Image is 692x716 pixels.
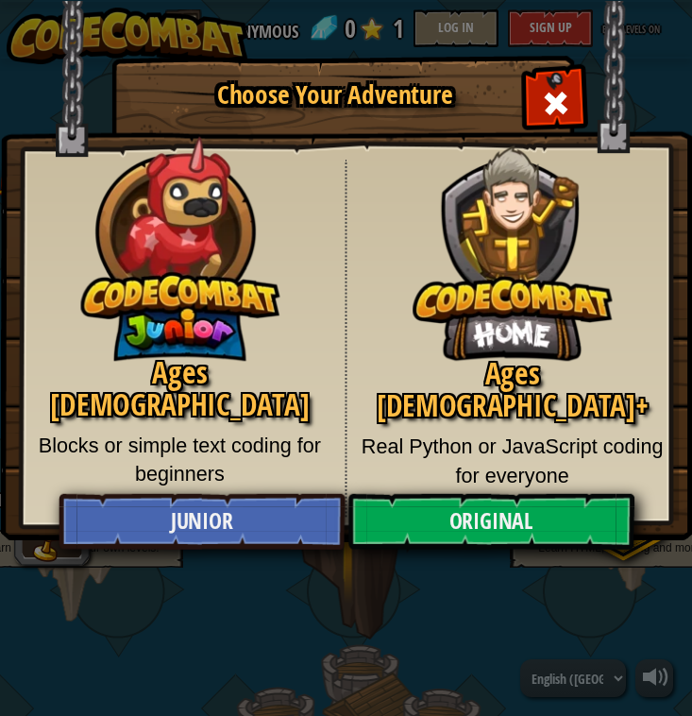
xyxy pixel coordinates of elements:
h1: Choose Your Adventure [144,81,525,110]
h2: Ages [DEMOGRAPHIC_DATA]+ [361,357,665,422]
a: Original [348,494,634,550]
h2: Ages [DEMOGRAPHIC_DATA] [28,356,330,421]
img: CodeCombat Junior hero character [81,124,280,361]
p: Real Python or JavaScript coding for everyone [361,432,665,490]
p: Blocks or simple text coding for beginners [28,431,330,489]
img: CodeCombat Original hero character [413,117,612,361]
div: Close modal [527,72,585,130]
a: Junior [59,494,345,550]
